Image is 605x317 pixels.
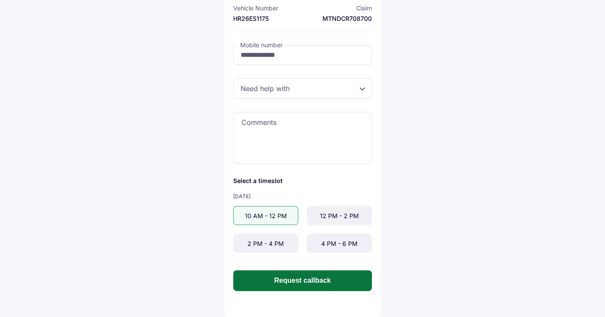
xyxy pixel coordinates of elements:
div: HR26ES1175 [233,14,300,23]
button: Request callback [233,270,372,291]
div: 10 AM - 12 PM [233,206,298,225]
div: [DATE] [233,193,372,199]
div: MTNDCR708700 [305,14,372,23]
div: 12 PM - 2 PM [307,206,372,225]
div: 2 PM - 4 PM [233,234,298,253]
div: 4 PM - 6 PM [307,234,372,253]
div: Select a timeslot [233,177,372,184]
div: Vehicle Number [233,4,300,13]
div: Claim [305,4,372,13]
